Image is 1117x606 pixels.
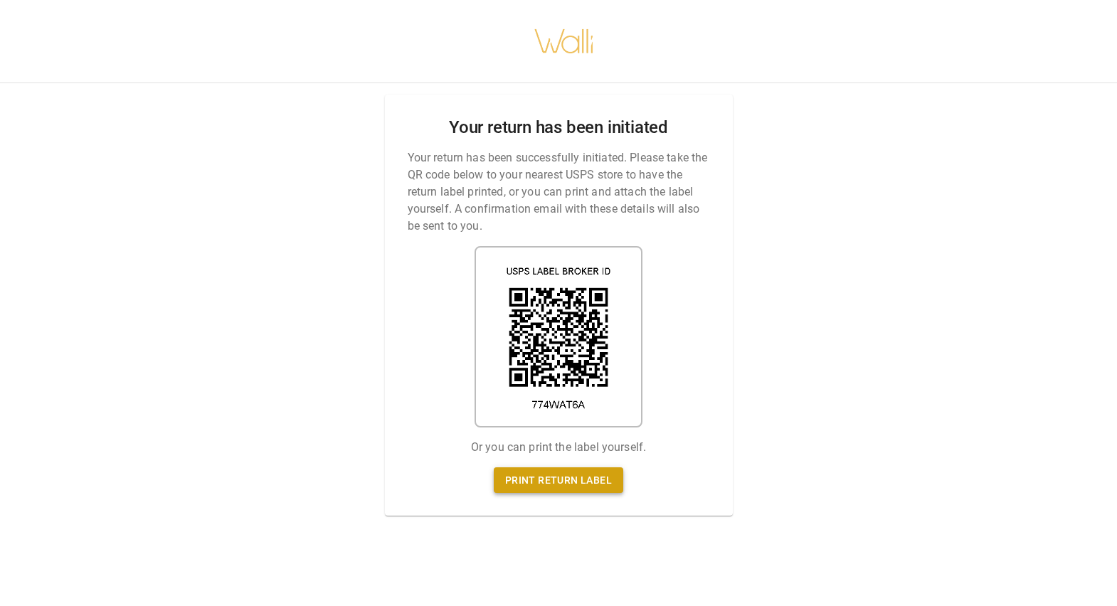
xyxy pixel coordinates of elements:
h2: Your return has been initiated [449,117,668,138]
p: Your return has been successfully initiated. Please take the QR code below to your nearest USPS s... [408,149,710,235]
img: shipping label qr code [475,246,642,427]
img: walli-inc.myshopify.com [534,11,595,72]
p: Or you can print the label yourself. [471,439,646,456]
a: Print return label [494,467,623,494]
